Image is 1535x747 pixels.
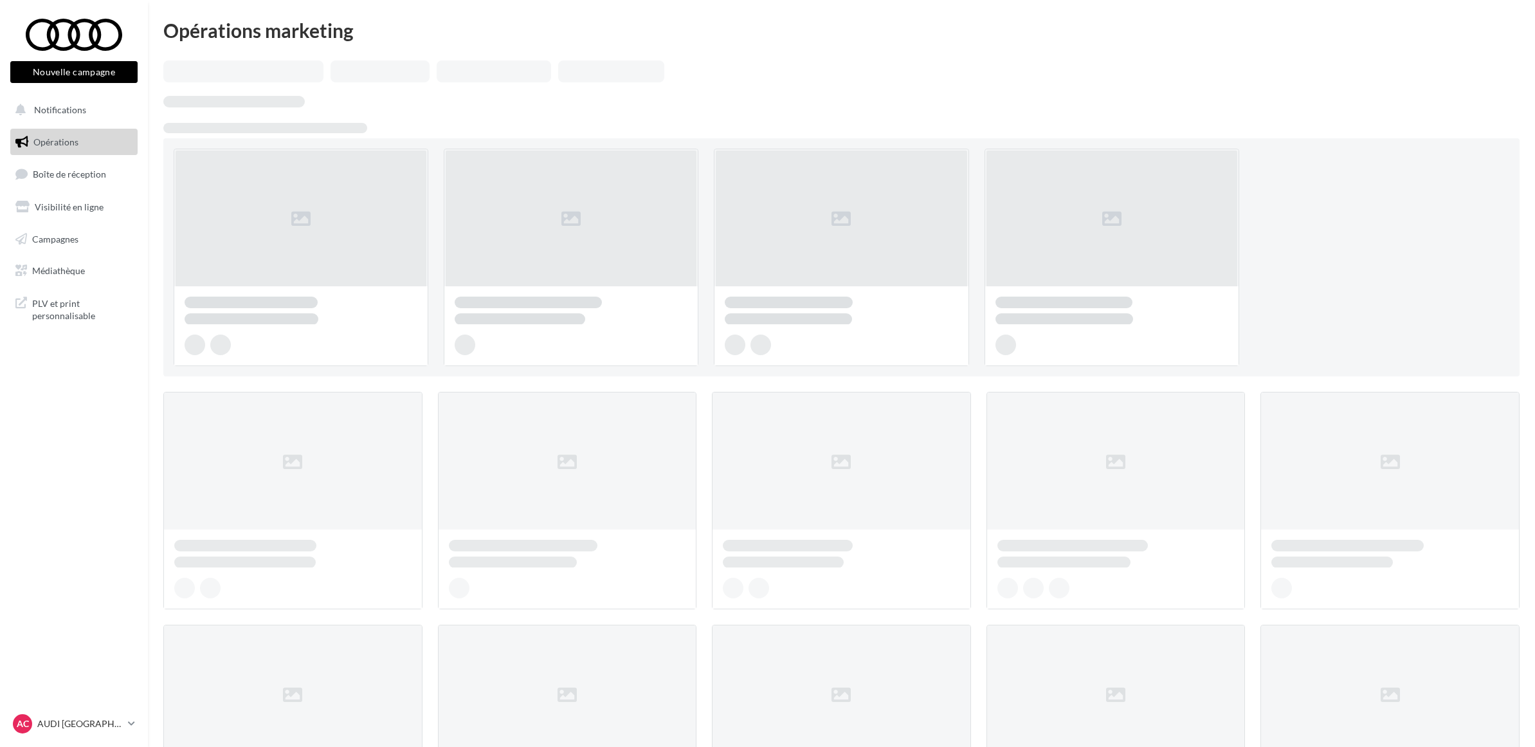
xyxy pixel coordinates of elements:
span: Campagnes [32,233,78,244]
button: Nouvelle campagne [10,61,138,83]
span: Boîte de réception [33,169,106,180]
a: Médiathèque [8,257,140,284]
span: PLV et print personnalisable [32,295,132,322]
span: Notifications [34,104,86,115]
span: Médiathèque [32,265,85,276]
a: AC AUDI [GEOGRAPHIC_DATA] [10,712,138,736]
button: Notifications [8,97,135,124]
a: PLV et print personnalisable [8,290,140,327]
span: Visibilité en ligne [35,201,104,212]
a: Boîte de réception [8,160,140,188]
a: Opérations [8,129,140,156]
p: AUDI [GEOGRAPHIC_DATA] [37,717,123,730]
div: Opérations marketing [163,21,1520,40]
a: Campagnes [8,226,140,253]
span: Opérations [33,136,78,147]
span: AC [17,717,29,730]
a: Visibilité en ligne [8,194,140,221]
